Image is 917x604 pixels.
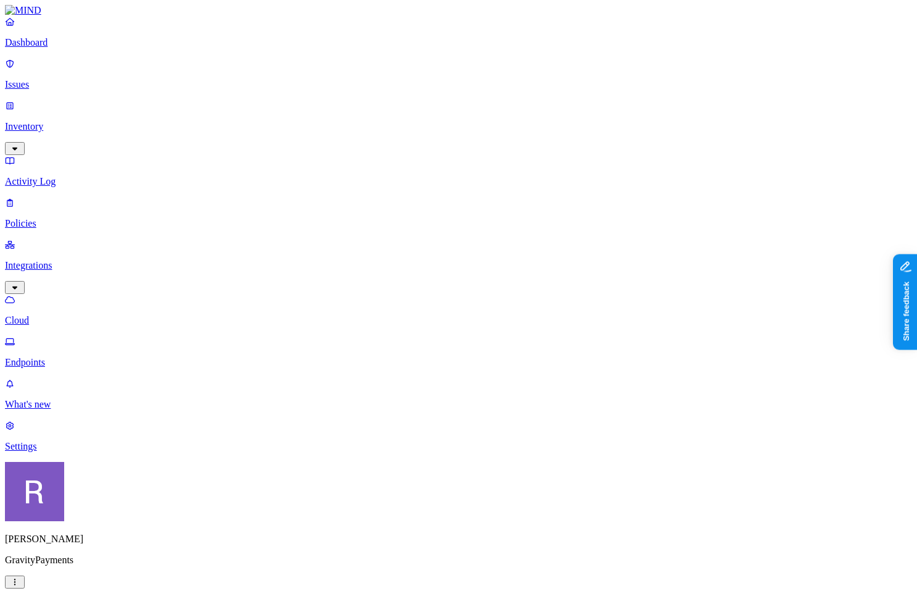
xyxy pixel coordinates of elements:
[5,100,912,153] a: Inventory
[5,79,912,90] p: Issues
[5,218,912,229] p: Policies
[5,37,912,48] p: Dashboard
[5,315,912,326] p: Cloud
[5,378,912,410] a: What's new
[5,420,912,452] a: Settings
[5,16,912,48] a: Dashboard
[5,58,912,90] a: Issues
[5,294,912,326] a: Cloud
[5,197,912,229] a: Policies
[5,121,912,132] p: Inventory
[5,176,912,187] p: Activity Log
[5,239,912,292] a: Integrations
[5,555,912,566] p: GravityPayments
[5,534,912,545] p: [PERSON_NAME]
[5,5,912,16] a: MIND
[5,462,64,521] img: Rich Thompson
[5,155,912,187] a: Activity Log
[5,441,912,452] p: Settings
[5,399,912,410] p: What's new
[5,336,912,368] a: Endpoints
[5,260,912,271] p: Integrations
[5,357,912,368] p: Endpoints
[5,5,41,16] img: MIND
